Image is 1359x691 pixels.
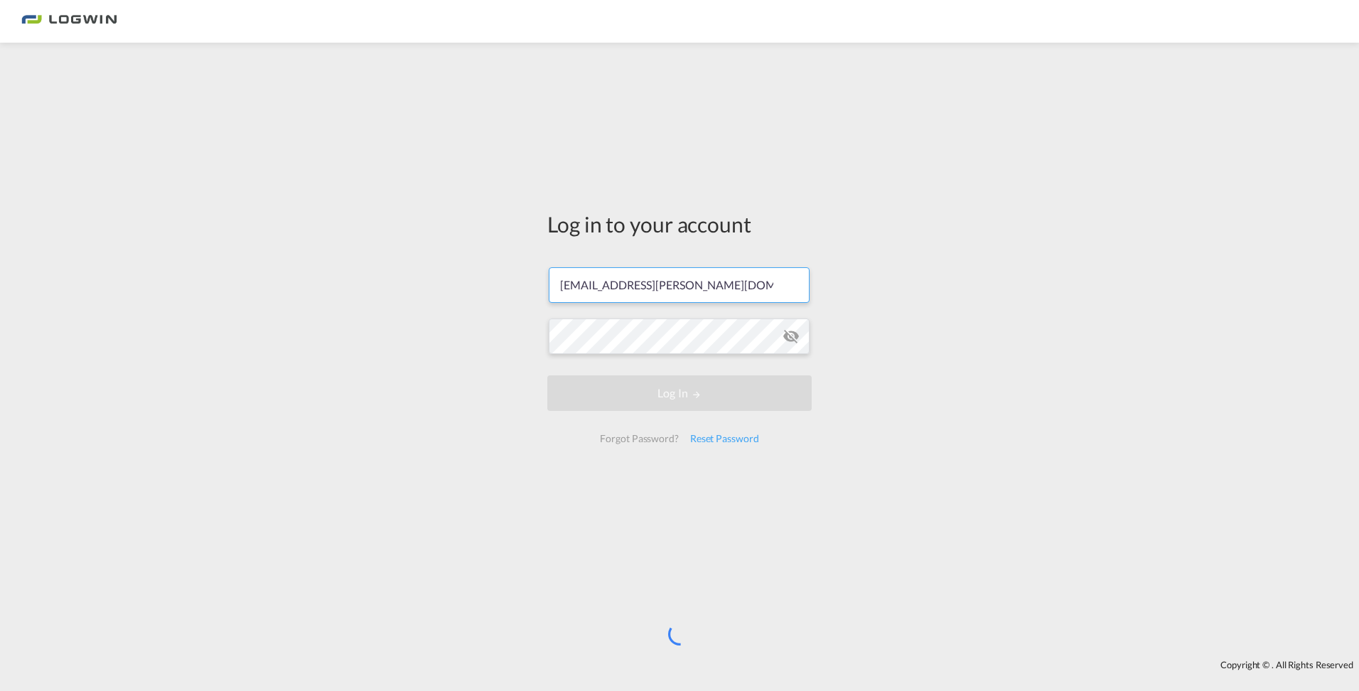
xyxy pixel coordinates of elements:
[21,6,117,38] img: bc73a0e0d8c111efacd525e4c8ad7d32.png
[783,328,800,345] md-icon: icon-eye-off
[594,426,684,451] div: Forgot Password?
[547,375,812,411] button: LOGIN
[684,426,765,451] div: Reset Password
[547,209,812,239] div: Log in to your account
[549,267,810,303] input: Enter email/phone number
